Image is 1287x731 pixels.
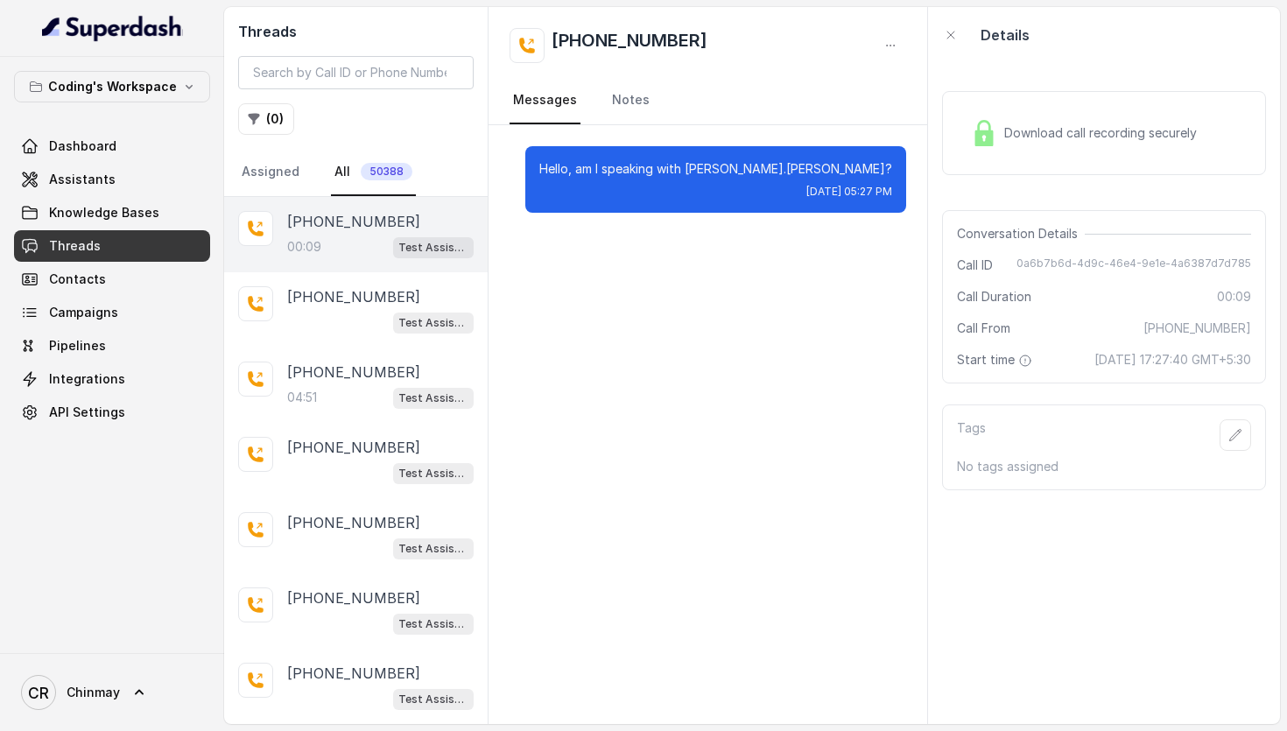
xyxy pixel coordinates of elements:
[1143,320,1251,337] span: [PHONE_NUMBER]
[957,419,986,451] p: Tags
[806,185,892,199] span: [DATE] 05:27 PM
[238,149,303,196] a: Assigned
[398,691,468,708] p: Test Assistant-3
[287,362,420,383] p: [PHONE_NUMBER]
[510,77,907,124] nav: Tabs
[1004,124,1204,142] span: Download call recording securely
[67,684,120,701] span: Chinmay
[287,437,420,458] p: [PHONE_NUMBER]
[957,458,1251,475] p: No tags assigned
[1217,288,1251,306] span: 00:09
[539,160,892,178] p: Hello, am I speaking with [PERSON_NAME].[PERSON_NAME]?
[398,314,468,332] p: Test Assistant-3
[957,288,1031,306] span: Call Duration
[552,28,707,63] h2: [PHONE_NUMBER]
[287,238,321,256] p: 00:09
[398,390,468,407] p: Test Assistant-3
[14,197,210,228] a: Knowledge Bases
[1016,257,1251,274] span: 0a6b7b6d-4d9c-46e4-9e1e-4a6387d7d785
[14,297,210,328] a: Campaigns
[238,149,474,196] nav: Tabs
[510,77,580,124] a: Messages
[49,171,116,188] span: Assistants
[14,230,210,262] a: Threads
[14,130,210,162] a: Dashboard
[608,77,653,124] a: Notes
[49,404,125,421] span: API Settings
[49,137,116,155] span: Dashboard
[49,337,106,355] span: Pipelines
[981,25,1030,46] p: Details
[957,351,1036,369] span: Start time
[42,14,183,42] img: light.svg
[49,204,159,221] span: Knowledge Bases
[398,465,468,482] p: Test Assistant-3
[398,239,468,257] p: Test Assistant-3
[957,225,1085,242] span: Conversation Details
[28,684,49,702] text: CR
[1094,351,1251,369] span: [DATE] 17:27:40 GMT+5:30
[331,149,416,196] a: All50388
[957,320,1010,337] span: Call From
[361,163,412,180] span: 50388
[287,663,420,684] p: [PHONE_NUMBER]
[398,615,468,633] p: Test Assistant-3
[398,540,468,558] p: Test Assistant-3
[287,286,420,307] p: [PHONE_NUMBER]
[238,21,474,42] h2: Threads
[49,370,125,388] span: Integrations
[14,71,210,102] button: Coding's Workspace
[49,271,106,288] span: Contacts
[957,257,993,274] span: Call ID
[287,211,420,232] p: [PHONE_NUMBER]
[14,264,210,295] a: Contacts
[238,103,294,135] button: (0)
[14,164,210,195] a: Assistants
[48,76,177,97] p: Coding's Workspace
[14,330,210,362] a: Pipelines
[971,120,997,146] img: Lock Icon
[287,587,420,608] p: [PHONE_NUMBER]
[14,668,210,717] a: Chinmay
[287,389,317,406] p: 04:51
[49,304,118,321] span: Campaigns
[287,512,420,533] p: [PHONE_NUMBER]
[49,237,101,255] span: Threads
[14,363,210,395] a: Integrations
[238,56,474,89] input: Search by Call ID or Phone Number
[14,397,210,428] a: API Settings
